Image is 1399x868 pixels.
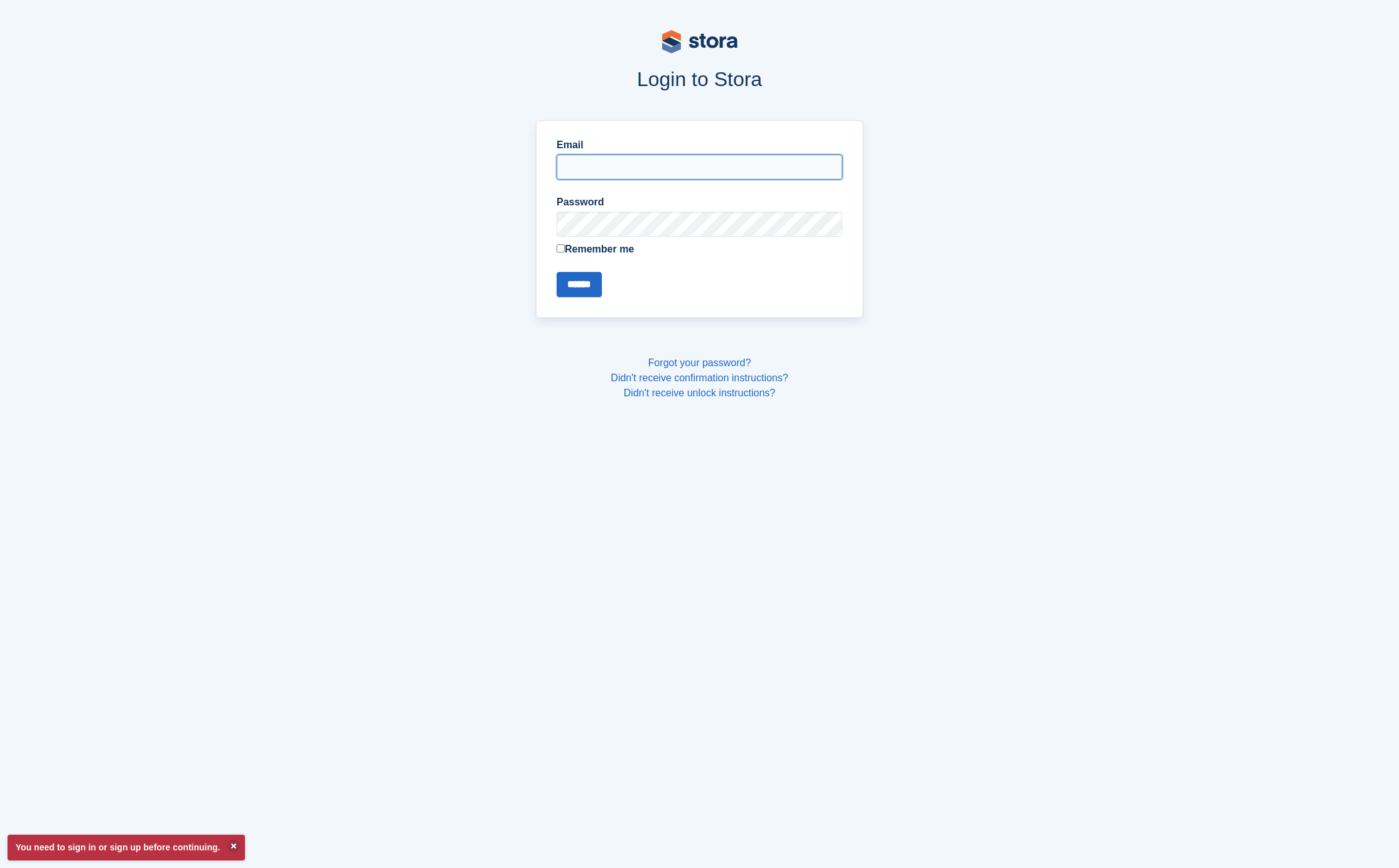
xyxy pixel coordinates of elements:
[648,357,751,368] a: Forgot your password?
[297,68,1103,90] h1: Login to Stora
[624,388,775,398] a: Didn't receive unlock instructions?
[662,30,738,53] img: stora-logo-53a41332b3708ae10de48c4981b4e9114cc0af31d8433b30ea865607fb682f29.svg
[557,244,565,252] input: Remember me
[557,242,842,257] label: Remember me
[611,372,788,383] a: Didn't receive confirmation instructions?
[557,195,842,210] label: Password
[557,138,842,153] label: Email
[8,835,245,860] p: You need to sign in or sign up before continuing.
